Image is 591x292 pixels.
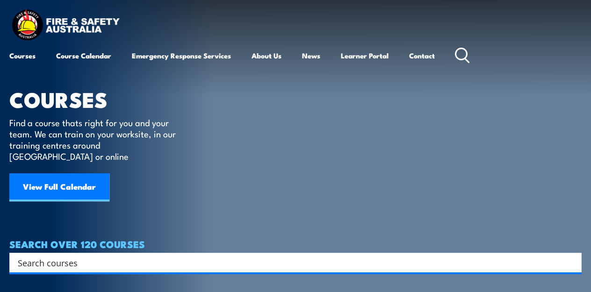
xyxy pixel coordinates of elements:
a: Emergency Response Services [132,44,231,67]
a: Course Calendar [56,44,111,67]
a: Contact [409,44,435,67]
a: Learner Portal [341,44,389,67]
h4: SEARCH OVER 120 COURSES [9,239,582,249]
a: News [302,44,320,67]
a: Courses [9,44,36,67]
p: Find a course thats right for you and your team. We can train on your worksite, in our training c... [9,117,180,162]
h1: COURSES [9,90,189,108]
button: Search magnifier button [565,256,578,269]
form: Search form [20,256,563,269]
input: Search input [18,256,561,270]
a: View Full Calendar [9,173,109,201]
a: About Us [252,44,281,67]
